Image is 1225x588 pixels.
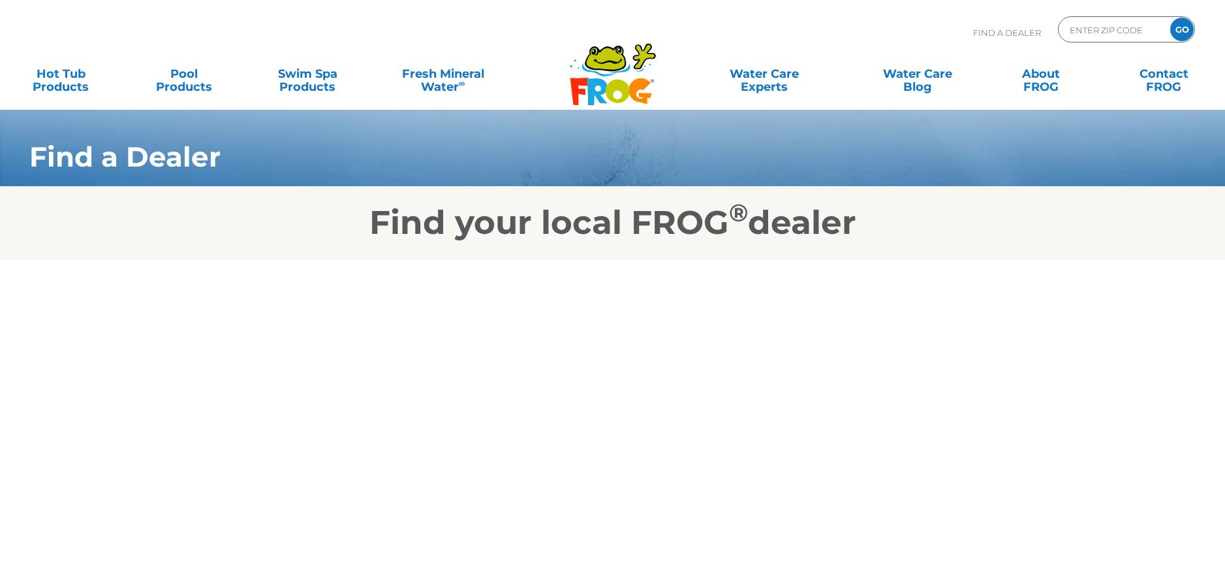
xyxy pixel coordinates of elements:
a: Water CareBlog [869,61,965,87]
a: ContactFROG [1116,61,1212,87]
a: Water CareExperts [686,61,842,87]
img: Frog Products Logo [563,26,663,106]
p: Find A Dealer [973,16,1041,49]
h2: Find your local FROG dealer [10,203,1215,242]
a: Swim SpaProducts [260,61,356,87]
a: AboutFROG [993,61,1089,87]
input: GO [1170,18,1194,41]
sup: ® [729,198,748,227]
sup: ∞ [459,78,465,88]
a: Fresh MineralWater∞ [383,61,503,87]
h1: Find a Dealer [29,141,1094,172]
a: Hot TubProducts [13,61,109,87]
a: PoolProducts [136,61,232,87]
